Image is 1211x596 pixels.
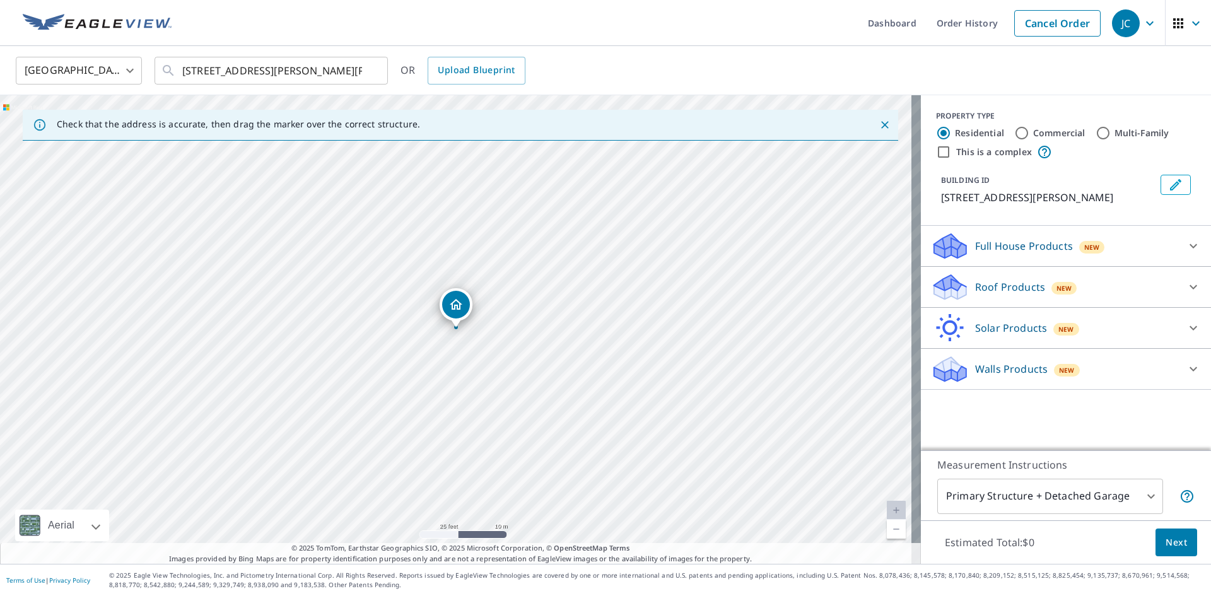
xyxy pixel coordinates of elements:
[16,53,142,88] div: [GEOGRAPHIC_DATA]
[956,146,1032,158] label: This is a complex
[1155,529,1197,557] button: Next
[291,543,630,554] span: © 2025 TomTom, Earthstar Geographics SIO, © 2025 Microsoft Corporation, ©
[1114,127,1169,139] label: Multi-Family
[6,576,45,585] a: Terms of Use
[877,117,893,133] button: Close
[44,510,78,541] div: Aerial
[975,320,1047,336] p: Solar Products
[1084,242,1100,252] span: New
[1056,283,1072,293] span: New
[1059,365,1075,375] span: New
[554,543,607,552] a: OpenStreetMap
[609,543,630,552] a: Terms
[440,288,472,327] div: Dropped pin, building 1, Residential property, 400 Starling Dr Slidell, LA 70461
[931,231,1201,261] div: Full House ProductsNew
[1014,10,1101,37] a: Cancel Order
[941,175,990,185] p: BUILDING ID
[935,529,1044,556] p: Estimated Total: $0
[887,520,906,539] a: Current Level 20, Zoom Out
[57,119,420,130] p: Check that the address is accurate, then drag the marker over the correct structure.
[931,354,1201,384] div: Walls ProductsNew
[937,479,1163,514] div: Primary Structure + Detached Garage
[955,127,1004,139] label: Residential
[931,313,1201,343] div: Solar ProductsNew
[23,14,172,33] img: EV Logo
[428,57,525,85] a: Upload Blueprint
[936,110,1196,122] div: PROPERTY TYPE
[49,576,90,585] a: Privacy Policy
[937,457,1195,472] p: Measurement Instructions
[931,272,1201,302] div: Roof ProductsNew
[1179,489,1195,504] span: Your report will include the primary structure and a detached garage if one exists.
[975,279,1045,295] p: Roof Products
[6,576,90,584] p: |
[975,238,1073,254] p: Full House Products
[109,571,1205,590] p: © 2025 Eagle View Technologies, Inc. and Pictometry International Corp. All Rights Reserved. Repo...
[438,62,515,78] span: Upload Blueprint
[887,501,906,520] a: Current Level 20, Zoom In Disabled
[401,57,525,85] div: OR
[1112,9,1140,37] div: JC
[941,190,1155,205] p: [STREET_ADDRESS][PERSON_NAME]
[1161,175,1191,195] button: Edit building 1
[182,53,362,88] input: Search by address or latitude-longitude
[15,510,109,541] div: Aerial
[1166,535,1187,551] span: Next
[1033,127,1085,139] label: Commercial
[1058,324,1074,334] span: New
[975,361,1048,377] p: Walls Products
